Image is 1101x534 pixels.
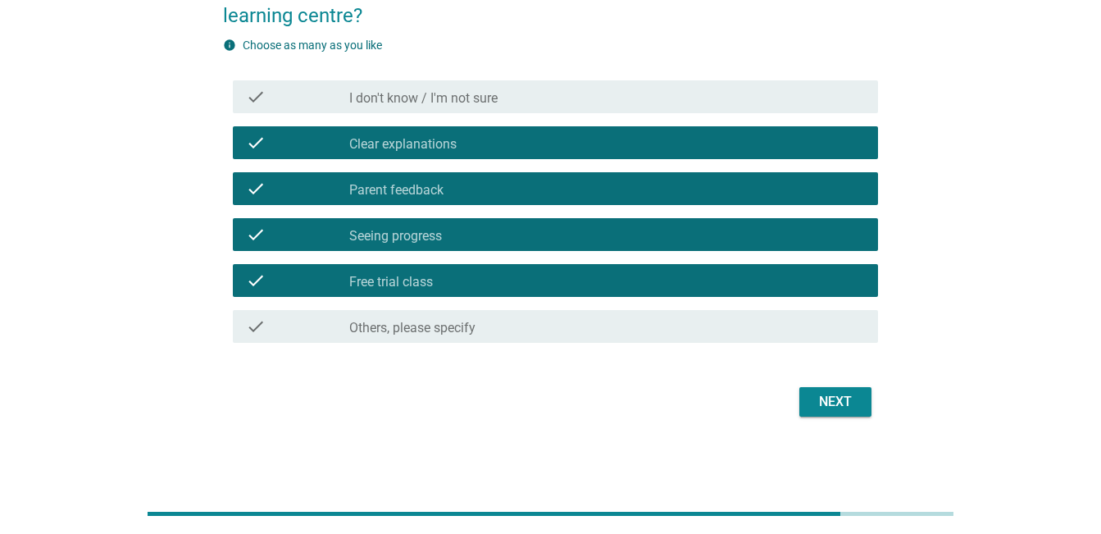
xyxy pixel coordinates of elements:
i: check [246,271,266,290]
label: I don't know / I'm not sure [349,90,498,107]
i: check [246,317,266,336]
button: Next [799,387,871,417]
label: Seeing progress [349,228,442,244]
i: info [223,39,236,52]
label: Choose as many as you like [243,39,382,52]
label: Parent feedback [349,182,444,199]
label: Free trial class [349,274,433,290]
div: Next [812,392,858,412]
i: check [246,133,266,153]
i: check [246,225,266,244]
i: check [246,179,266,199]
label: Clear explanations [349,136,457,153]
label: Others, please specify [349,320,475,336]
i: check [246,87,266,107]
